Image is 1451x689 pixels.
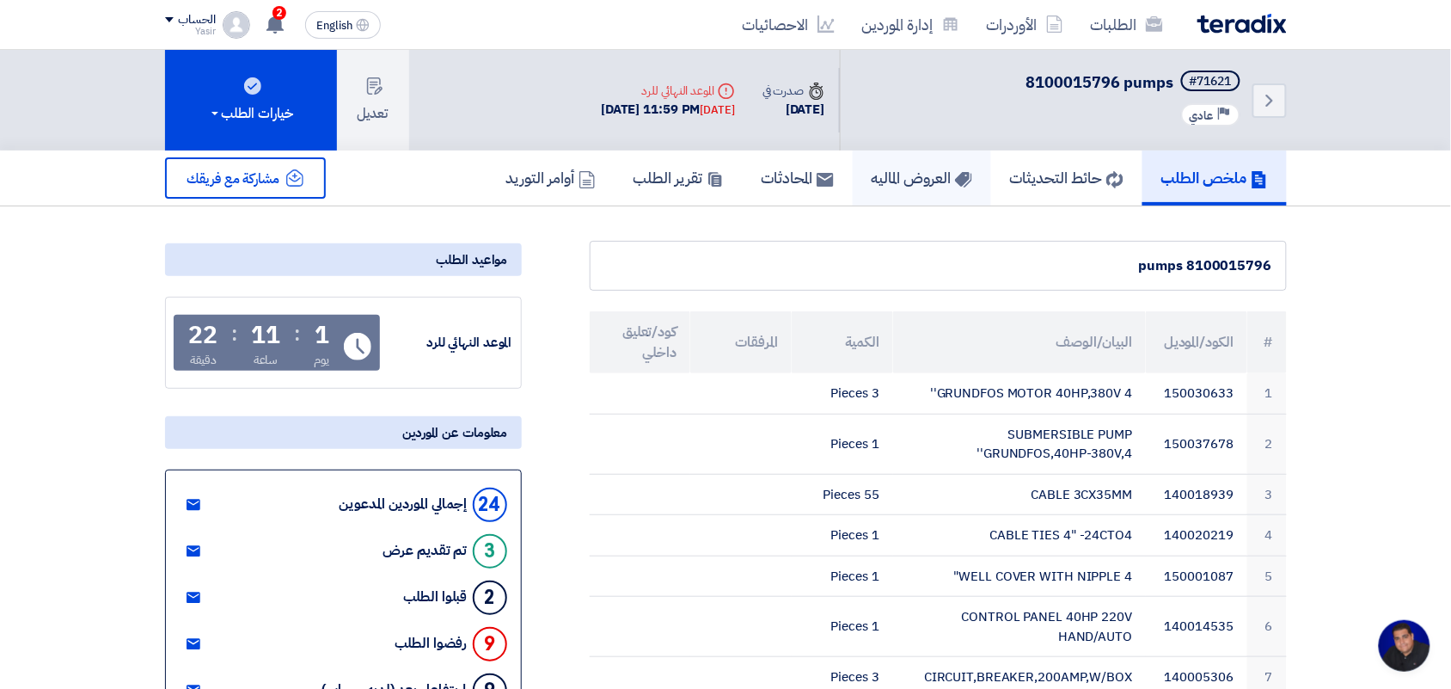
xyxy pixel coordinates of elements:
img: profile_test.png [223,11,250,39]
span: 2 [272,6,286,20]
td: 1 Pieces [792,515,893,557]
a: الطلبات [1077,4,1177,45]
td: 4 [1247,515,1286,557]
a: العروض الماليه [853,151,991,206]
img: Teradix logo [1197,14,1287,34]
div: : [294,318,300,349]
a: أوامر التوريد [487,151,615,206]
div: [DATE] [762,100,824,120]
span: مشاركة مع فريقك [187,169,280,189]
span: 8100015796 pumps [1026,71,1174,94]
td: 150030633 [1146,373,1247,414]
a: حائط التحديثات [991,151,1142,206]
div: تم تقديم عرض [383,543,468,559]
a: الاحصائيات [729,4,848,45]
div: 3 [473,534,507,569]
td: 150037678 [1146,414,1247,474]
div: 1 [315,323,329,348]
td: 140018939 [1146,474,1247,515]
td: 1 Pieces [792,556,893,597]
div: 24 [473,488,507,522]
div: الموعد النهائي للرد [383,333,512,353]
div: : [231,318,237,349]
a: المحادثات [743,151,853,206]
div: الحساب [179,13,216,28]
div: Open chat [1379,620,1430,672]
th: الكمية [792,311,893,373]
h5: 8100015796 pumps [1026,71,1244,95]
h5: أوامر التوريد [506,168,596,188]
td: 55 Pieces [792,474,893,515]
td: CONTROL PANEL 40HP 220V HAND/AUTO [893,597,1146,657]
th: الكود/الموديل [1146,311,1247,373]
th: البيان/الوصف [893,311,1146,373]
td: SUBMERSIBLE PUMP GRUNDFOS,40HP-380V,4'' [893,414,1146,474]
span: English [316,20,352,32]
div: Yasir [165,27,216,36]
div: رفضوا الطلب [395,636,468,652]
button: تعديل [337,50,409,151]
a: إدارة الموردين [848,4,973,45]
div: الموعد النهائي للرد [601,82,735,100]
td: WELL COVER WITH NIPPLE 4" [893,556,1146,597]
button: English [305,11,381,39]
td: 1 Pieces [792,414,893,474]
th: المرفقات [690,311,792,373]
span: عادي [1190,108,1214,124]
div: ساعة [254,351,279,369]
div: خيارات الطلب [208,103,294,124]
td: GRUNDFOS MOTOR 40HP,380V 4'' [893,373,1146,414]
div: دقيقة [190,351,217,369]
td: 3 [1247,474,1286,515]
a: ملخص الطلب [1142,151,1287,206]
div: 2 [473,581,507,615]
div: قبلوا الطلب [404,589,468,606]
td: 1 Pieces [792,597,893,657]
td: 5 [1247,556,1286,597]
h5: ملخص الطلب [1161,168,1268,188]
td: 150001087 [1146,556,1247,597]
div: 8100015796 pumps [604,255,1272,276]
h5: حائط التحديثات [1010,168,1123,188]
td: CABLE TIES 4" -24CTO4 [893,515,1146,557]
div: مواعيد الطلب [165,243,522,276]
div: إجمالي الموردين المدعوين [340,496,468,513]
a: الأوردرات [973,4,1077,45]
td: CABLE 3CX35MM [893,474,1146,515]
td: 2 [1247,414,1286,474]
td: 140014535 [1146,597,1247,657]
div: معلومات عن الموردين [165,416,522,449]
button: خيارات الطلب [165,50,337,151]
div: #71621 [1190,76,1232,88]
a: تقرير الطلب [615,151,743,206]
div: 11 [251,323,280,348]
h5: المحادثات [762,168,834,188]
div: 22 [189,323,218,348]
td: 1 [1247,373,1286,414]
th: كود/تعليق داخلي [590,311,691,373]
div: 9 [473,627,507,661]
div: صدرت في [762,82,824,100]
h5: العروض الماليه [872,168,972,188]
div: [DATE] 11:59 PM [601,100,735,120]
td: 3 Pieces [792,373,893,414]
div: [DATE] [701,102,735,119]
td: 140020219 [1146,515,1247,557]
th: # [1247,311,1286,373]
div: يوم [314,351,330,369]
h5: تقرير الطلب [634,168,724,188]
td: 6 [1247,597,1286,657]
